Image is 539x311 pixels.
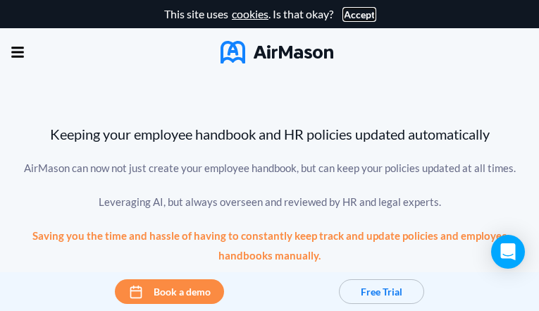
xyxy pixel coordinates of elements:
[11,158,528,178] div: AirMason can now not just create your employee handbook, but can keep your policies updated at al...
[221,41,333,63] img: AirMason Logo
[115,279,224,304] button: Book a demo
[11,192,528,212] div: Leveraging AI, but always overseen and reviewed by HR and legal experts.
[232,8,268,20] a: cookies
[344,9,375,20] button: Accept cookies
[11,110,528,144] div: Keeping your employee handbook and HR policies updated automatically
[339,279,424,304] button: Free Trial
[22,226,517,265] div: Saving you the time and hassle of having to constantly keep track and update policies and employe...
[491,235,525,269] div: Open Intercom Messenger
